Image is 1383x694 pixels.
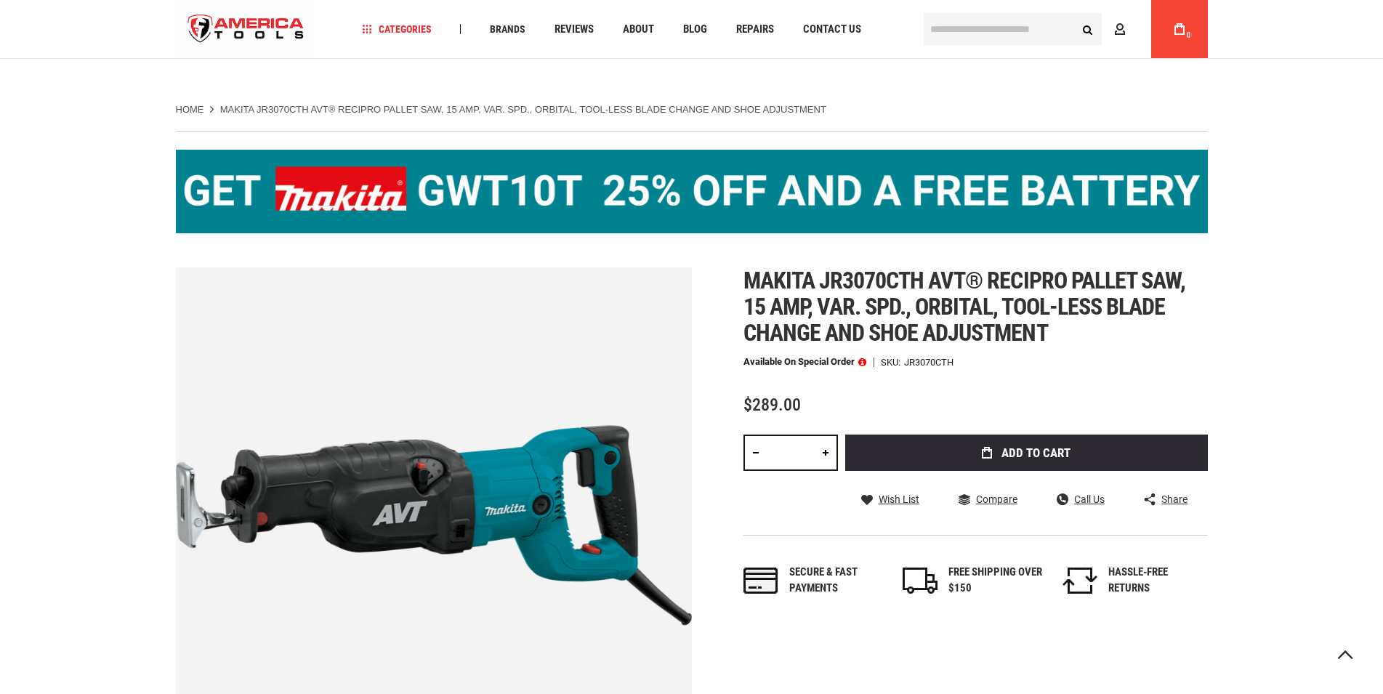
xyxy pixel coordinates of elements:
img: shipping [903,568,938,594]
a: store logo [176,2,317,57]
img: America Tools [176,2,317,57]
span: Categories [362,24,432,34]
img: returns [1063,568,1097,594]
a: Wish List [861,493,919,506]
a: Call Us [1057,493,1105,506]
span: Wish List [879,494,919,504]
a: Blog [677,20,714,39]
strong: SKU [881,358,904,367]
img: payments [743,568,778,594]
a: About [616,20,661,39]
p: Available on Special Order [743,357,866,367]
span: Share [1161,494,1188,504]
div: FREE SHIPPING OVER $150 [948,565,1043,596]
a: Compare [959,493,1017,506]
a: Repairs [730,20,781,39]
a: Brands [483,20,532,39]
span: $289.00 [743,395,801,415]
span: Brands [490,24,525,34]
span: Contact Us [803,24,861,35]
span: Reviews [555,24,594,35]
span: Repairs [736,24,774,35]
a: Categories [355,20,438,39]
div: JR3070CTH [904,358,953,367]
span: Add to Cart [1001,447,1070,459]
div: HASSLE-FREE RETURNS [1108,565,1203,596]
span: Call Us [1074,494,1105,504]
button: Add to Cart [845,435,1208,471]
span: Compare [976,494,1017,504]
strong: MAKITA JR3070CTH AVT® RECIPRO PALLET SAW, 15 AMP, VAR. SPD., ORBITAL, TOOL-LESS BLADE CHANGE AND ... [220,104,826,115]
span: 0 [1187,31,1191,39]
span: Blog [683,24,707,35]
div: Secure & fast payments [789,565,884,596]
a: Home [176,103,204,116]
span: Makita jr3070cth avt® recipro pallet saw, 15 amp, var. spd., orbital, tool-less blade change and ... [743,267,1186,347]
img: BOGO: Buy the Makita® XGT IMpact Wrench (GWT10T), get the BL4040 4ah Battery FREE! [176,150,1208,233]
a: Contact Us [797,20,868,39]
span: About [623,24,654,35]
button: Search [1074,15,1102,43]
a: Reviews [548,20,600,39]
